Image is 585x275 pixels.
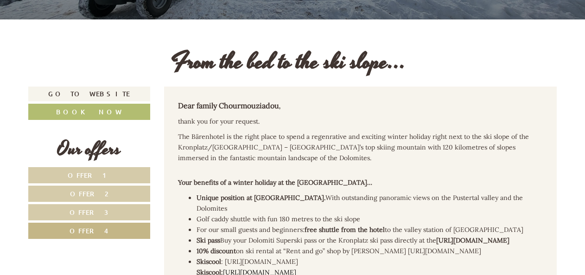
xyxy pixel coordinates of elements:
[305,225,385,234] strong: free shuttle from the hotel
[28,136,150,162] div: Our offers
[436,236,509,244] strong: [URL][DOMAIN_NAME]
[197,194,523,212] span: With outstanding panoramic views on the Pustertal valley and the Dolomites
[220,236,509,244] span: Buy your Dolomiti Superski pass or the Kronplatz ski pass directly at the
[28,104,150,120] a: Book now
[28,87,150,101] a: Go to website
[178,178,372,187] strong: Your benefits of a winter holiday at the [GEOGRAPHIC_DATA]…
[408,247,481,255] span: [URL][DOMAIN_NAME]
[197,236,220,244] span: Ski pass
[197,225,523,234] span: For our small guests and beginners: to the valley station of [GEOGRAPHIC_DATA]
[197,194,325,202] span: Unique position at [GEOGRAPHIC_DATA].
[70,226,108,235] span: Offer 4
[178,117,260,125] span: thank you for your request.
[178,132,529,162] span: The Bärenhotel is the right place to spend a regenrative and exciting winter holiday right next t...
[68,171,111,180] span: Offer 1
[197,215,360,223] span: Golf caddy shuttle with fun 180 metres to the ski slope
[197,257,221,266] span: Skiscool
[178,101,280,110] strong: Dear family Chourmouziadou
[236,247,406,255] span: on ski rental at “Rent and go” shop by [PERSON_NAME]
[70,208,108,217] span: Offer 3
[171,50,406,75] h1: From the bed to the ski slope...
[70,189,108,198] span: Offer 2
[197,247,236,255] span: 10% discount
[279,102,280,110] em: ,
